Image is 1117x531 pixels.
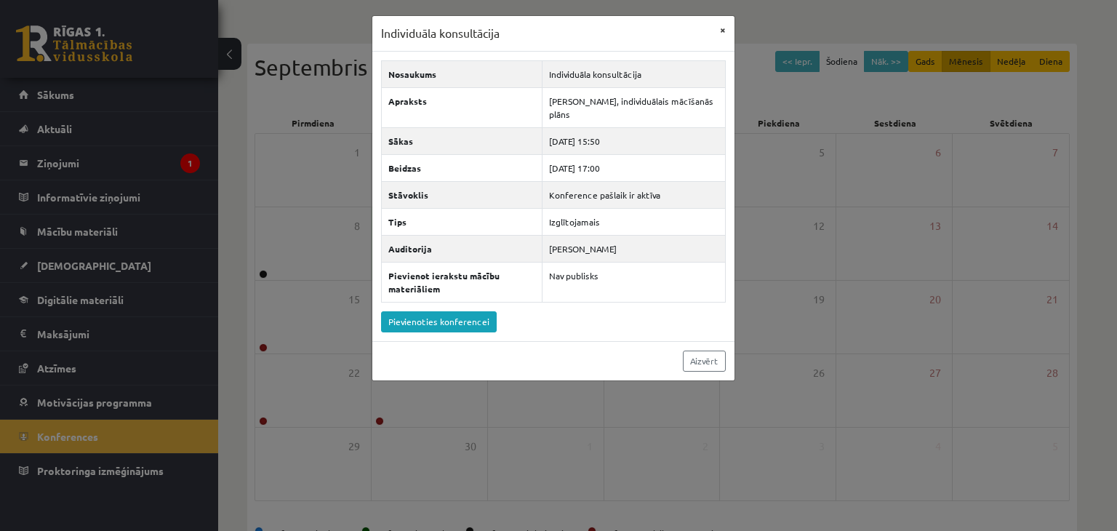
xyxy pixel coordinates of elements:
a: Pievienoties konferencei [381,311,497,332]
th: Tips [381,208,542,235]
td: Konference pašlaik ir aktīva [542,181,725,208]
a: Aizvērt [683,351,726,372]
td: Individuāla konsultācija [542,60,725,87]
td: [PERSON_NAME] [542,235,725,262]
button: × [711,16,734,44]
td: Nav publisks [542,262,725,302]
h3: Individuāla konsultācija [381,25,500,42]
th: Beidzas [381,154,542,181]
th: Auditorija [381,235,542,262]
th: Sākas [381,127,542,154]
td: [PERSON_NAME], individuālais mācīšanās plāns [542,87,725,127]
th: Stāvoklis [381,181,542,208]
td: Izglītojamais [542,208,725,235]
th: Pievienot ierakstu mācību materiāliem [381,262,542,302]
td: [DATE] 15:50 [542,127,725,154]
th: Nosaukums [381,60,542,87]
th: Apraksts [381,87,542,127]
td: [DATE] 17:00 [542,154,725,181]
